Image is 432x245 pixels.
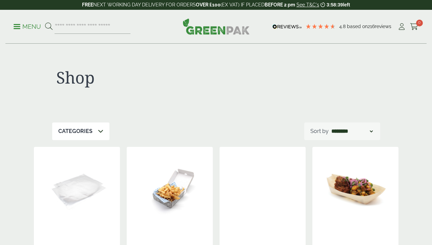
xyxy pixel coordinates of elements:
strong: FREE [82,2,93,7]
p: Menu [14,23,41,31]
img: REVIEWS.io [272,24,302,29]
span: 3:58:39 [327,2,343,7]
h1: Shop [56,68,212,87]
img: GreenPak Supplies [183,18,250,35]
strong: BEFORE 2 pm [265,2,295,7]
a: 0 [410,22,418,32]
div: 4.79 Stars [305,23,336,29]
span: left [343,2,350,7]
i: My Account [397,23,406,30]
strong: OVER £100 [196,2,221,7]
p: Categories [58,127,92,135]
img: GP3330019D Foil Sheet Sulphate Lined bare [34,147,120,231]
select: Shop order [330,127,374,135]
img: 2520069 Square News Fish n Chip Corrugated Box - Open with Chips [127,147,213,231]
span: 4.8 [339,24,347,29]
span: 216 [368,24,375,29]
i: Cart [410,23,418,30]
img: Extra Large Wooden Boat 220mm with food contents V2 2920004AE [312,147,398,231]
a: Menu [14,23,41,29]
p: Sort by [310,127,329,135]
span: reviews [375,24,391,29]
a: See T&C's [296,2,319,7]
span: 0 [416,20,423,26]
span: Based on [347,24,368,29]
